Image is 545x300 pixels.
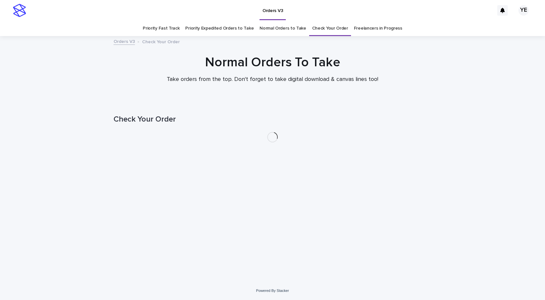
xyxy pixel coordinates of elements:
a: Powered By Stacker [256,289,289,293]
img: stacker-logo-s-only.png [13,4,26,17]
a: Priority Fast Track [143,21,179,36]
p: Check Your Order [142,38,180,45]
h1: Normal Orders To Take [114,55,431,70]
a: Priority Expedited Orders to Take [185,21,254,36]
a: Freelancers in Progress [354,21,402,36]
div: YE [518,5,529,16]
h1: Check Your Order [114,115,431,124]
a: Check Your Order [312,21,348,36]
a: Normal Orders to Take [260,21,306,36]
a: Orders V3 [114,37,135,45]
p: Take orders from the top. Don't forget to take digital download & canvas lines too! [143,76,402,83]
